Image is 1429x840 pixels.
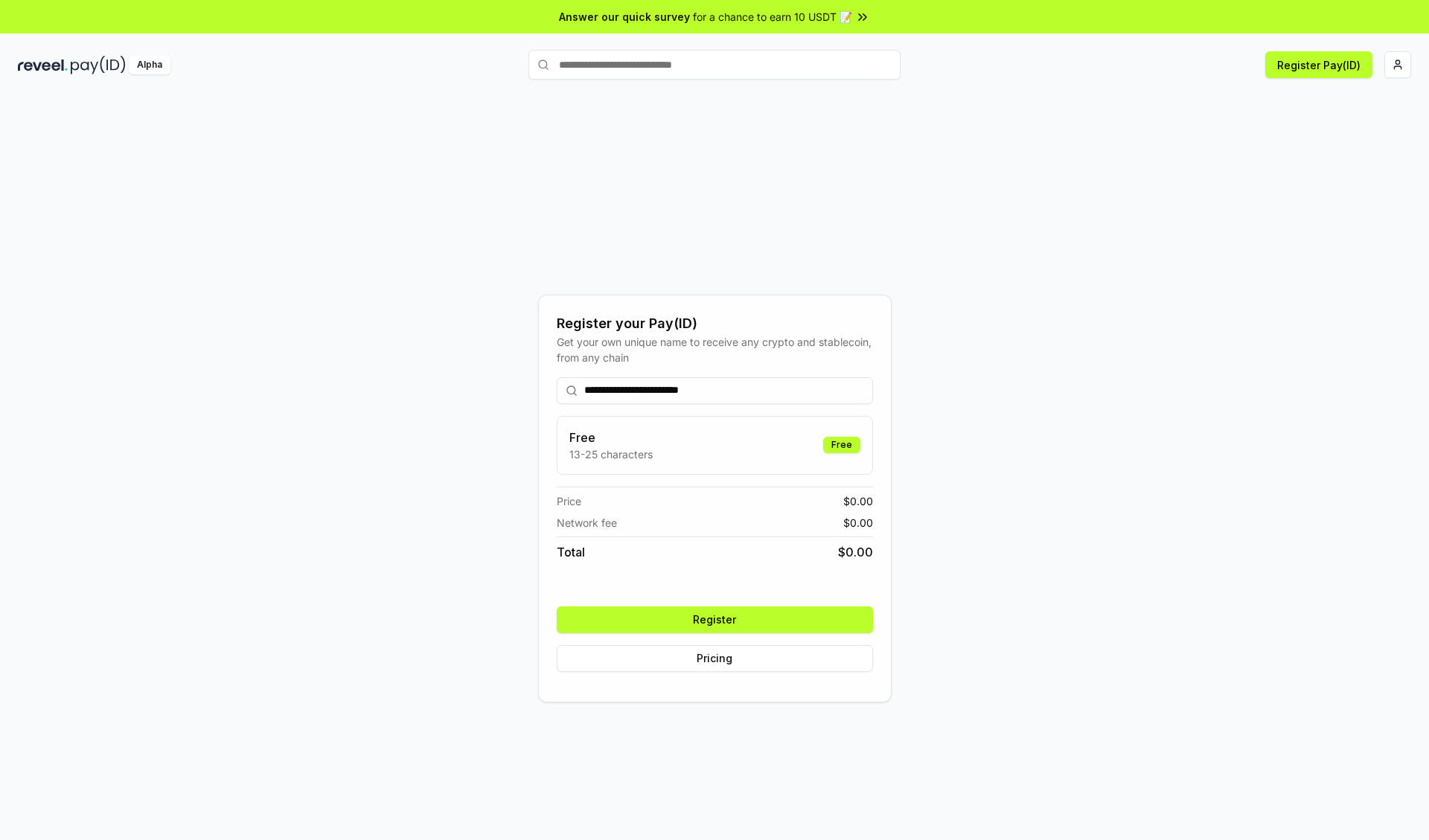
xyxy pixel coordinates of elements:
[557,606,873,633] button: Register
[557,645,873,672] button: Pricing
[843,515,873,530] span: $ 0.00
[823,437,860,453] div: Free
[557,493,581,509] span: Price
[71,56,126,74] img: pay_id
[559,9,690,25] span: Answer our quick survey
[569,429,653,446] h3: Free
[838,543,873,561] span: $ 0.00
[693,9,852,25] span: for a chance to earn 10 USDT 📝
[569,446,653,462] p: 13-25 characters
[557,515,617,530] span: Network fee
[129,56,170,74] div: Alpha
[1265,51,1372,78] button: Register Pay(ID)
[557,543,585,561] span: Total
[18,56,68,74] img: reveel_dark
[557,313,873,334] div: Register your Pay(ID)
[557,334,873,365] div: Get your own unique name to receive any crypto and stablecoin, from any chain
[843,493,873,509] span: $ 0.00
